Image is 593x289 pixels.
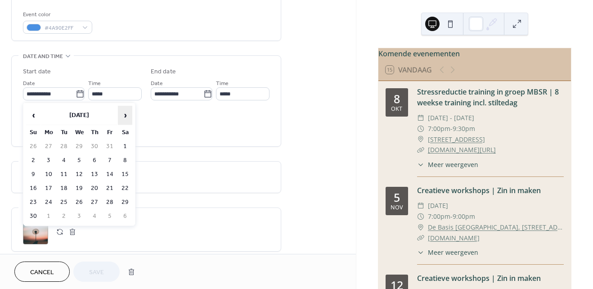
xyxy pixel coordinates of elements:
th: Fr [103,126,117,139]
td: 6 [118,210,132,223]
span: 7:00pm [428,123,450,134]
div: ​ [417,200,424,211]
div: ​ [417,211,424,222]
td: 3 [72,210,86,223]
div: ​ [417,144,424,155]
span: Date [151,79,163,88]
td: 30 [26,210,40,223]
td: 2 [26,154,40,167]
th: We [72,126,86,139]
span: Meer weergeven [428,248,478,257]
td: 20 [87,182,102,195]
td: 18 [57,182,71,195]
td: 27 [87,196,102,209]
div: Start date [23,67,51,77]
span: › [118,106,132,124]
td: 14 [103,168,117,181]
div: ​ [417,123,424,134]
div: okt [391,106,402,112]
span: [DATE] [428,200,448,211]
div: 5 [394,192,400,203]
th: Su [26,126,40,139]
td: 2 [57,210,71,223]
span: - [450,123,453,134]
td: 22 [118,182,132,195]
th: Th [87,126,102,139]
span: Cancel [30,268,54,277]
td: 13 [87,168,102,181]
span: ‹ [27,106,40,124]
span: Meer weergeven [428,160,478,169]
td: 26 [26,140,40,153]
td: 26 [72,196,86,209]
td: 17 [41,182,56,195]
div: ​ [417,134,424,145]
button: Cancel [14,262,70,282]
td: 31 [103,140,117,153]
td: 28 [57,140,71,153]
td: 4 [87,210,102,223]
div: ​ [417,233,424,244]
a: De Basis [GEOGRAPHIC_DATA], [STREET_ADDRESS] [428,222,564,233]
td: 3 [41,154,56,167]
a: Stressreductie training in groep MBSR | 8 weekse training incl. stiltedag [417,87,559,108]
div: ; [23,219,48,244]
th: [DATE] [41,106,117,125]
button: ​Meer weergeven [417,248,478,257]
span: 9:30pm [453,123,475,134]
th: Sa [118,126,132,139]
span: Date and time [23,52,63,61]
td: 21 [103,182,117,195]
td: 23 [26,196,40,209]
td: 10 [41,168,56,181]
div: ​ [417,113,424,123]
td: 19 [72,182,86,195]
div: 8 [394,93,400,104]
td: 4 [57,154,71,167]
td: 7 [103,154,117,167]
th: Tu [57,126,71,139]
td: 1 [118,140,132,153]
td: 16 [26,182,40,195]
td: 30 [87,140,102,153]
td: 25 [57,196,71,209]
td: 5 [103,210,117,223]
div: Event color [23,10,90,19]
button: ​Meer weergeven [417,160,478,169]
span: Time [216,79,229,88]
span: 7:00pm [428,211,450,222]
span: [DATE] - [DATE] [428,113,474,123]
span: - [450,211,453,222]
td: 12 [72,168,86,181]
td: 29 [72,140,86,153]
td: 9 [26,168,40,181]
td: 5 [72,154,86,167]
a: Creatieve workshops | Zin in maken [417,185,541,195]
div: ​ [417,160,424,169]
td: 6 [87,154,102,167]
td: 29 [118,196,132,209]
td: 27 [41,140,56,153]
td: 24 [41,196,56,209]
span: Date [23,79,35,88]
th: Mo [41,126,56,139]
a: Creatieve workshops | Zin in maken [417,273,541,283]
span: 9:00pm [453,211,475,222]
a: [DOMAIN_NAME][URL] [428,145,496,154]
td: 8 [118,154,132,167]
div: ​ [417,222,424,233]
span: #4A90E2FF [45,23,78,33]
td: 1 [41,210,56,223]
td: 11 [57,168,71,181]
td: 28 [103,196,117,209]
div: nov [391,205,403,211]
span: Time [88,79,101,88]
a: [DOMAIN_NAME] [428,234,480,242]
td: 15 [118,168,132,181]
div: Komende evenementen [378,48,571,59]
div: ​ [417,248,424,257]
a: [STREET_ADDRESS] [428,134,485,145]
div: End date [151,67,176,77]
